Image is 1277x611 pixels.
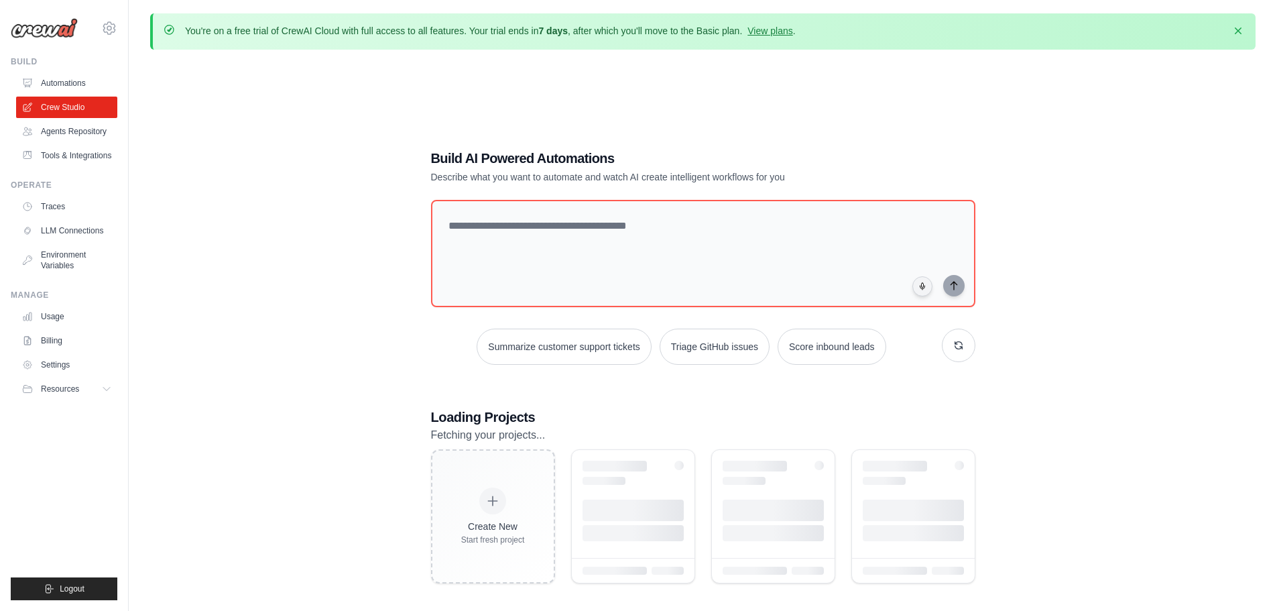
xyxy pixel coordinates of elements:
[778,329,886,365] button: Score inbound leads
[16,354,117,376] a: Settings
[16,97,117,118] a: Crew Studio
[538,25,568,36] strong: 7 days
[11,180,117,190] div: Operate
[16,196,117,217] a: Traces
[16,121,117,142] a: Agents Repository
[11,18,78,38] img: Logo
[431,427,975,444] p: Fetching your projects...
[431,149,881,168] h1: Build AI Powered Automations
[477,329,651,365] button: Summarize customer support tickets
[16,306,117,327] a: Usage
[747,25,792,36] a: View plans
[660,329,770,365] button: Triage GitHub issues
[60,584,84,594] span: Logout
[185,24,796,38] p: You're on a free trial of CrewAI Cloud with full access to all features. Your trial ends in , aft...
[16,220,117,241] a: LLM Connections
[942,329,975,362] button: Get new suggestions
[41,384,79,394] span: Resources
[11,56,117,67] div: Build
[912,276,932,296] button: Click to speak your automation idea
[461,520,525,533] div: Create New
[461,535,525,545] div: Start fresh project
[16,378,117,400] button: Resources
[16,145,117,166] a: Tools & Integrations
[16,330,117,351] a: Billing
[16,244,117,276] a: Environment Variables
[16,72,117,94] a: Automations
[11,577,117,600] button: Logout
[431,408,975,427] h3: Loading Projects
[431,170,881,184] p: Describe what you want to automate and watch AI create intelligent workflows for you
[11,290,117,300] div: Manage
